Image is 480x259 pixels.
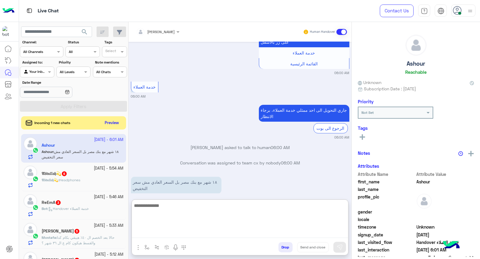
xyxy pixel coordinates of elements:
button: Trigger scenario [152,242,162,252]
img: create order [164,245,169,250]
a: Contact Us [380,5,414,17]
h5: 𝔄𝔟𝔡𝔲𝔩𝔩𝔞𝔥💫 [42,171,67,176]
img: send attachment [135,244,142,251]
button: select flow [142,242,152,252]
span: 5 [75,229,79,234]
img: defaultAdmin.png [24,223,37,236]
div: Select [104,48,116,55]
span: last_visited_flow [358,239,415,245]
p: [PERSON_NAME] asked to talk to human [131,144,349,151]
span: Headphones [59,178,80,182]
span: search [81,28,88,36]
span: 2025-10-11T03:01:32.326Z [417,247,474,253]
img: defaultAdmin.png [24,166,37,179]
p: 11/10/2025, 6:00 AM [259,105,349,122]
small: 06:00 AM [335,70,349,75]
span: first_name [358,179,415,185]
b: Not Set [361,110,374,115]
small: [DATE] - 5:54 AM [94,166,124,171]
img: send voice note [172,244,179,251]
img: 1403182699927242 [2,26,13,37]
button: Preview [102,119,122,127]
span: خدمة العملاء [293,50,315,55]
img: tab [26,7,33,14]
b: : [42,178,59,182]
button: create order [162,242,172,252]
h5: Ashour [407,60,425,67]
img: defaultAdmin.png [24,194,37,208]
img: select flow [145,245,149,250]
span: null [417,209,474,215]
b: : [42,206,48,211]
small: 06:00 AM [335,135,349,140]
img: make a call [181,245,186,250]
p: Conversation was assigned to team cx by nobody [131,160,349,166]
span: last_name [358,186,415,192]
span: Incoming 1 new chats [35,120,71,126]
span: القائمة الرئيسية [290,61,318,66]
img: WhatsApp [33,204,39,211]
span: 06:00 AM [271,145,290,150]
span: signup_date [358,232,415,238]
label: Assigned to: [22,60,53,65]
img: add [468,151,474,156]
img: tab [437,8,444,14]
span: 𝔄𝔟𝔡𝔲𝔩𝔩𝔞𝔥💫 [42,178,58,182]
label: Note mentions [95,60,126,65]
small: 06:00 AM [131,94,146,99]
img: Logo [2,5,14,17]
label: Date Range [22,80,90,85]
b: : [42,235,57,240]
small: Human Handover [310,30,335,34]
span: null [417,216,474,223]
span: Unknown [358,79,381,86]
small: [DATE] - 5:33 AM [94,223,124,229]
button: Drop [278,242,293,252]
div: الرجوع الى بوت [313,123,348,133]
img: notes [458,151,463,156]
span: Bot [42,206,47,211]
h5: ReEmA [42,200,61,205]
h5: Mostafa Abdalaal [42,229,80,234]
img: hulul-logo.png [441,235,462,256]
span: last_interaction [358,247,415,253]
span: 3 [56,200,61,205]
span: Ashour [417,179,474,185]
span: حالا بعد الخصم ال ٤٠٪؜ هيبقي بكام كدا والقسط هيكون كام ع ال ٣٦ شهر ؟ [42,235,114,245]
img: Trigger scenario [154,245,159,250]
button: Apply Filters [20,101,127,112]
span: profile_pic [358,194,415,208]
p: 11/10/2025, 6:01 AM [131,177,221,194]
span: Unknown [417,224,474,230]
span: 6 [62,171,67,176]
span: خدمة العملاء [133,84,156,89]
img: profile [466,7,474,15]
span: Attribute Name [358,171,415,177]
span: Attribute Value [417,171,474,177]
span: 06:00 AM [281,160,300,165]
h6: Tags [358,125,474,131]
span: [PERSON_NAME] [148,30,175,34]
img: defaultAdmin.png [417,194,432,209]
small: [DATE] - 5:46 AM [94,194,124,200]
img: WhatsApp [33,233,39,239]
span: Handover خدمة العملاء [48,206,89,211]
label: Tags [104,39,126,45]
h6: Attributes [358,163,379,169]
label: Channel: [22,39,63,45]
img: defaultAdmin.png [406,35,426,55]
span: Subscription Date : [DATE] [364,86,416,92]
img: WhatsApp [33,176,39,182]
label: Status [68,39,99,45]
span: Mostafa [42,235,56,240]
h6: Priority [358,99,374,104]
h6: Reachable [405,69,427,75]
span: Handover خدمة العملاء [417,239,474,245]
img: tab [421,8,428,14]
label: Priority [59,60,90,65]
img: send message [337,244,343,250]
a: tab [418,5,430,17]
h6: Notes [358,150,370,156]
small: [DATE] - 5:12 AM [95,252,124,257]
span: gender [358,209,415,215]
